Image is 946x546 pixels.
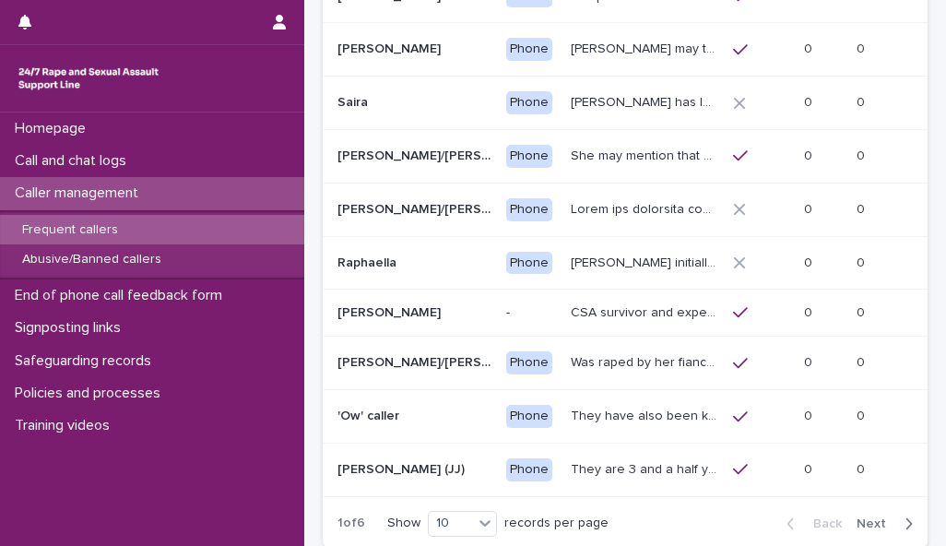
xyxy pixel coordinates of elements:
[7,222,133,238] p: Frequent callers
[337,458,468,478] p: [PERSON_NAME] (JJ)
[857,145,869,164] p: 0
[804,198,816,218] p: 0
[337,252,400,271] p: Raphaella
[804,458,816,478] p: 0
[506,198,552,221] div: Phone
[506,405,552,428] div: Phone
[323,183,928,236] tr: [PERSON_NAME]/[PERSON_NAME][PERSON_NAME]/[PERSON_NAME] PhoneLorem ips dolorsita conse adipisci el...
[506,145,552,168] div: Phone
[337,91,372,111] p: Saira
[7,319,136,337] p: Signposting links
[337,198,495,218] p: [PERSON_NAME]/[PERSON_NAME]
[504,516,609,531] p: records per page
[506,91,552,114] div: Phone
[857,91,869,111] p: 0
[506,305,557,321] p: -
[323,77,928,130] tr: SairaSaira Phone[PERSON_NAME] has let us know that she experienced CSA as a teenager: her brother...
[506,351,552,374] div: Phone
[857,302,869,321] p: 0
[337,405,403,424] p: 'Ow' caller
[15,60,162,97] img: rhQMoQhaT3yELyF149Cw
[571,38,722,57] p: Frances may talk about other matters including her care, and her unhappiness with the care she re...
[506,38,552,61] div: Phone
[571,458,722,478] p: They are 3 and a half years old, and presents as this age, talking about dogs, drawing and food. ...
[337,351,495,371] p: Jess/Saskia/Mille/Poppy/Eve ('HOLD ME' HOLD MY HAND)
[7,252,176,267] p: Abusive/Banned callers
[804,145,816,164] p: 0
[7,184,153,202] p: Caller management
[857,405,869,424] p: 0
[804,38,816,57] p: 0
[804,302,816,321] p: 0
[857,252,869,271] p: 0
[323,501,380,546] p: 1 of 6
[323,443,928,496] tr: [PERSON_NAME] (JJ)[PERSON_NAME] (JJ) PhoneThey are 3 and a half years old, and presents as this a...
[857,198,869,218] p: 0
[429,514,473,533] div: 10
[804,351,816,371] p: 0
[7,352,166,370] p: Safeguarding records
[7,385,175,402] p: Policies and processes
[857,458,869,478] p: 0
[857,38,869,57] p: 0
[804,252,816,271] p: 0
[323,236,928,290] tr: RaphaellaRaphaella Phone[PERSON_NAME] initially called the helpline because she believed that she...
[387,516,420,531] p: Show
[337,145,495,164] p: Abbie/Emily (Anon/'I don't know'/'I can't remember')
[857,517,897,530] span: Next
[7,287,237,304] p: End of phone call feedback form
[849,516,928,532] button: Next
[7,120,101,137] p: Homepage
[323,390,928,444] tr: 'Ow' caller'Ow' caller PhoneThey have also been known to interact and respond to questions throug...
[7,152,141,170] p: Call and chat logs
[506,458,552,481] div: Phone
[323,129,928,183] tr: [PERSON_NAME]/[PERSON_NAME] (Anon/'I don't know'/'I can't remember')[PERSON_NAME]/[PERSON_NAME] (...
[323,337,928,390] tr: [PERSON_NAME]/[PERSON_NAME]/Mille/Poppy/[PERSON_NAME] ('HOLD ME' HOLD MY HAND)[PERSON_NAME]/[PERS...
[857,351,869,371] p: 0
[7,417,124,434] p: Training videos
[571,252,722,271] p: Raphaella initially called the helpline because she believed that she was abusing her mum by ‘pul...
[571,351,722,371] p: Was raped by her fiancé and he penetrated her with a knife, she called an ambulance and was taken...
[337,302,444,321] p: [PERSON_NAME]
[802,517,842,530] span: Back
[571,302,722,321] p: CSA survivor and experiences of sexual violence in her teens. Long history of abuse. Went to ther...
[772,516,849,532] button: Back
[571,405,722,424] p: They have also been known to interact and respond to questions throughout their flashback. There ...
[506,252,552,275] div: Phone
[571,91,722,111] p: Saira has let us know that she experienced CSA as a teenager: her brother’s friend molested her (...
[571,145,722,164] p: She may mention that she works as a Nanny, looking after two children. Abbie / Emily has let us k...
[337,38,444,57] p: [PERSON_NAME]
[804,405,816,424] p: 0
[804,91,816,111] p: 0
[323,290,928,337] tr: [PERSON_NAME][PERSON_NAME] -CSA survivor and experiences of sexual violence in her teens. Long hi...
[323,23,928,77] tr: [PERSON_NAME][PERSON_NAME] Phone[PERSON_NAME] may talk about other matters including her care, an...
[571,198,722,218] p: Jamie has described being sexually abused by both parents. Jamie was put into care when young (5/...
